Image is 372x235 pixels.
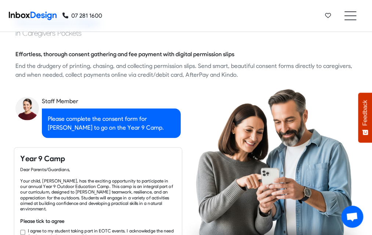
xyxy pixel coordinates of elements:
h5: Effortless, thorough consent gathering and fee payment with digital permission slips [15,50,234,58]
h4: Year 9 Camp [20,153,176,164]
div: Staff Member [42,97,181,106]
a: 07 281 1600 [62,11,102,20]
div: Dear Parents/Guardians, Your child, [PERSON_NAME], has the exciting opportunity to participate in... [20,167,176,211]
button: Feedback - Show survey [358,93,372,142]
div: Please complete the consent form for [PERSON_NAME] to go on the Year 9 Camp. [42,109,181,138]
span: Feedback [362,100,368,126]
img: staff_avatar.png [15,97,39,120]
a: Open chat [341,206,363,228]
h4: in Caregivers Pockets [15,28,357,38]
div: End the drudgery of printing, chasing, and collecting permission slips. Send smart, beautiful con... [15,62,357,79]
h6: Please tick to agree [20,218,176,225]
